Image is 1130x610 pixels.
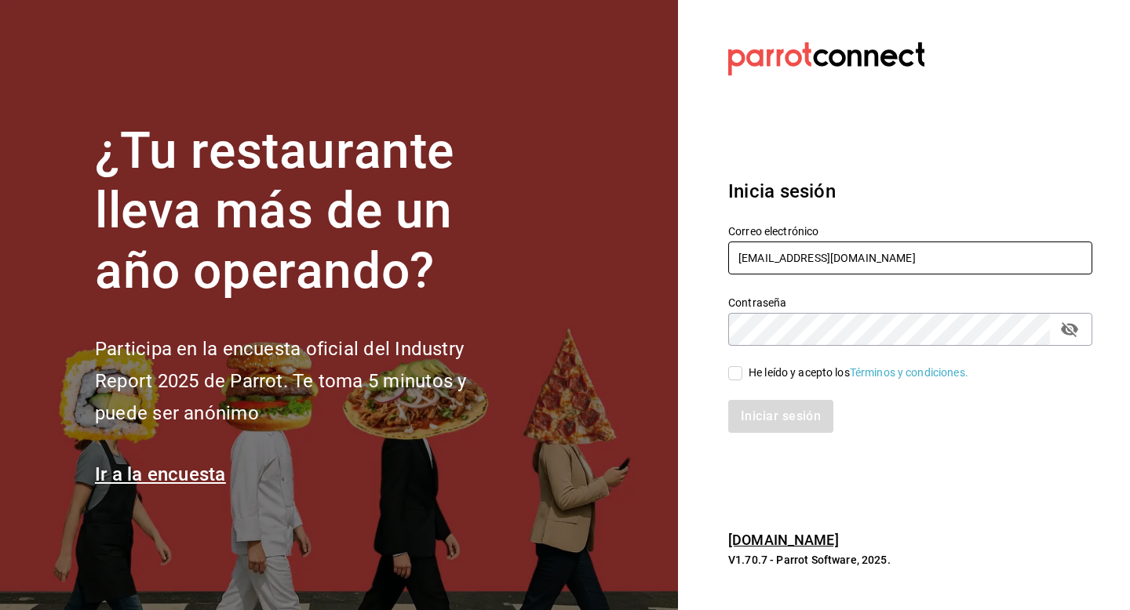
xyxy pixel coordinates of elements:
a: Ir a la encuesta [95,463,226,485]
div: He leído y acepto los [749,365,968,381]
h1: ¿Tu restaurante lleva más de un año operando? [95,122,519,302]
label: Correo electrónico [728,225,1092,236]
h2: Participa en la encuesta oficial del Industry Report 2025 de Parrot. Te toma 5 minutos y puede se... [95,333,519,429]
h3: Inicia sesión [728,177,1092,205]
label: Contraseña [728,296,1092,307]
button: passwordField [1056,316,1083,343]
a: Términos y condiciones. [850,366,968,379]
a: [DOMAIN_NAME] [728,532,839,548]
input: Ingresa tu correo electrónico [728,241,1092,274]
p: V1.70.7 - Parrot Software, 2025. [728,552,1092,568]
